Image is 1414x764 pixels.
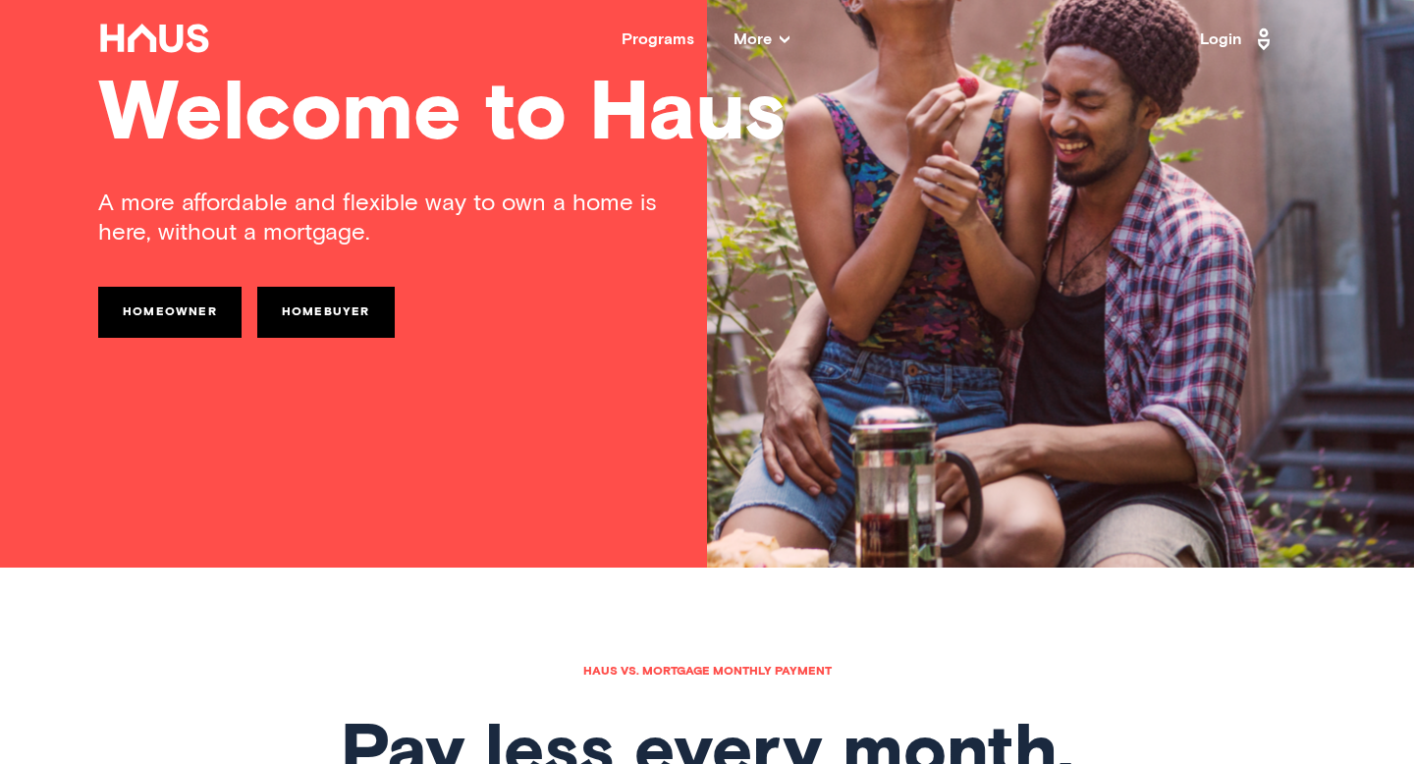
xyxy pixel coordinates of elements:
div: Welcome to Haus [98,74,1316,157]
a: Programs [622,31,694,47]
div: A more affordable and flexible way to own a home is here, without a mortgage. [98,189,707,247]
h1: Haus vs. mortgage monthly payment [98,666,1316,678]
a: Login [1200,24,1277,55]
a: Homeowner [98,287,242,338]
a: Homebuyer [257,287,395,338]
span: More [734,31,789,47]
